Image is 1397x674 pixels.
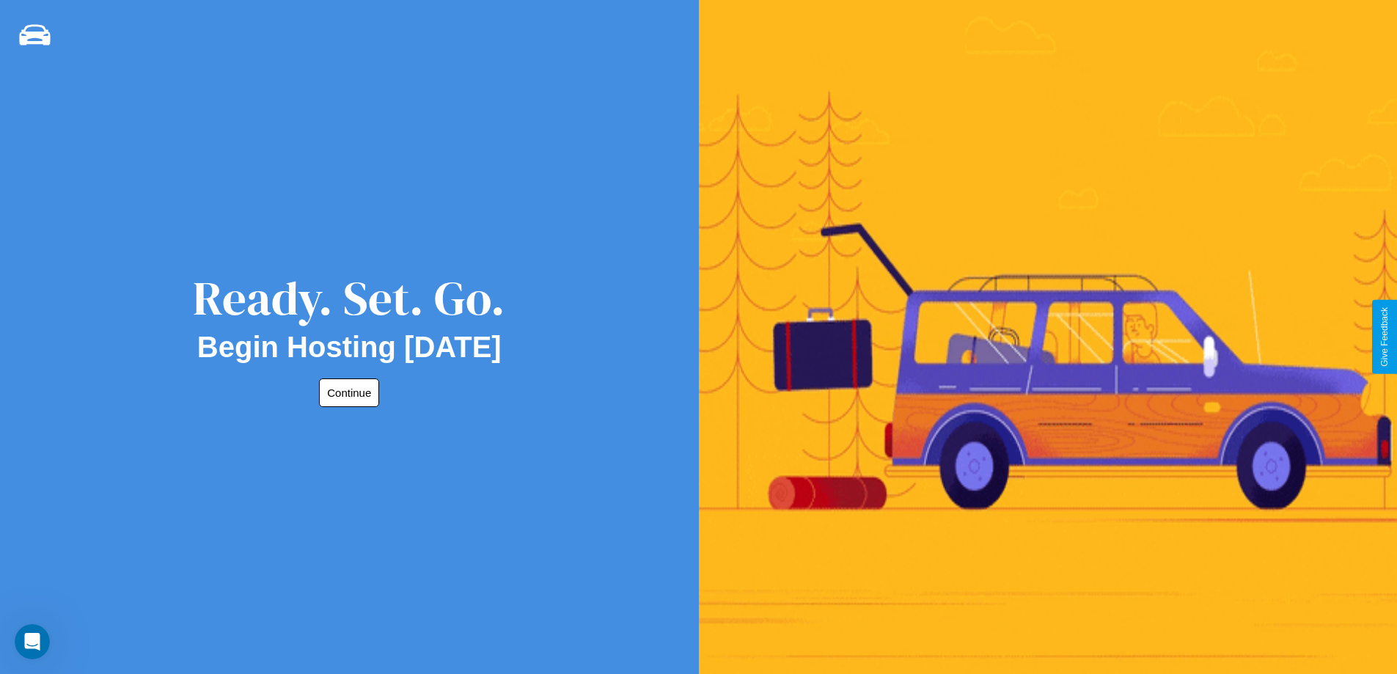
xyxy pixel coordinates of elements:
h2: Begin Hosting [DATE] [197,331,502,364]
div: Ready. Set. Go. [193,265,505,331]
div: Give Feedback [1379,307,1390,367]
button: Continue [319,378,379,407]
iframe: Intercom live chat [15,624,50,659]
